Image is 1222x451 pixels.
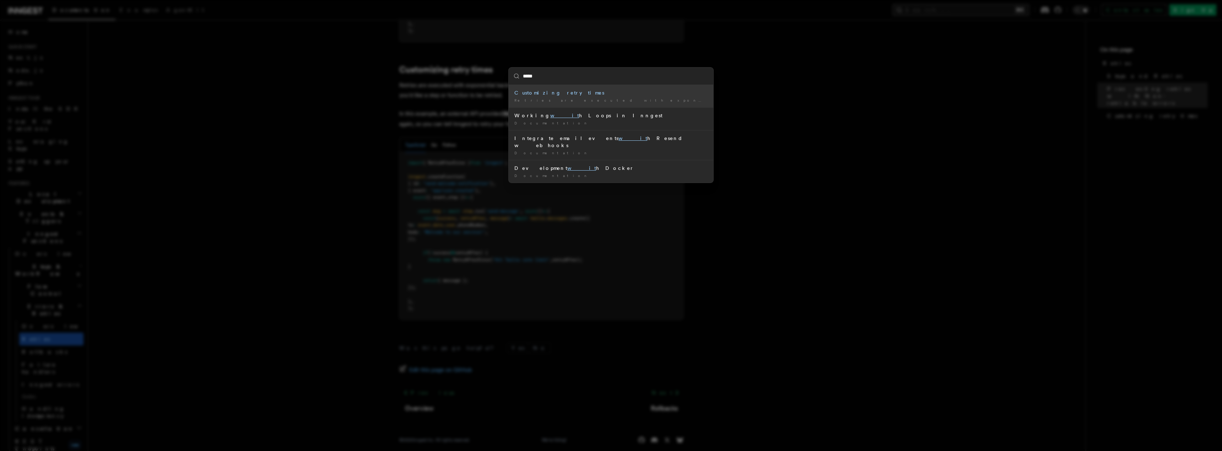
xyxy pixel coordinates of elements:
div: Working h Loops in Inngest [514,112,708,119]
div: Development h Docker [514,165,708,172]
mark: wit [550,113,579,118]
div: Retries are executed with exponential back-off with some ter … [514,98,708,103]
div: Customizing retry times [514,89,708,96]
div: Integrate email events h Resend webhooks [514,135,708,149]
mark: wit [567,165,596,171]
span: Documentation [514,121,589,125]
span: Documentation [514,173,589,178]
mark: wit [618,135,647,141]
span: Documentation [514,151,589,155]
